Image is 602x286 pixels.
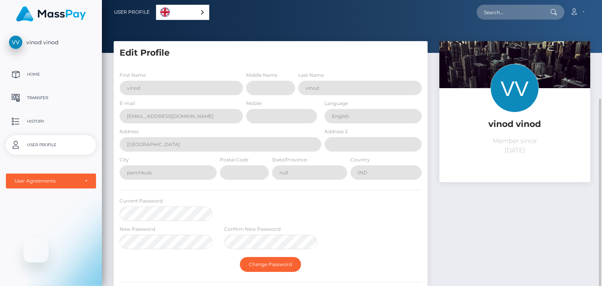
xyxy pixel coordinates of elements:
[120,72,146,79] label: First Name
[156,5,209,20] aside: Language selected: English
[445,118,584,130] h5: vinod vinod
[120,47,422,59] h5: Edit Profile
[120,156,129,163] label: City
[439,41,590,142] img: ...
[6,135,96,155] a: User Profile
[15,178,79,184] div: User Agreements
[246,72,277,79] label: Middle Name
[224,226,281,233] label: Confirm New Password
[6,39,96,46] span: vinod vinod
[298,72,324,79] label: Last Name
[9,92,93,104] p: Transfer
[156,5,209,20] div: Language
[220,156,248,163] label: Postal Code
[6,65,96,84] a: Home
[6,174,96,188] button: User Agreements
[325,100,348,107] label: Language
[16,6,86,22] img: MassPay
[120,197,163,205] label: Current Password
[9,69,93,80] p: Home
[240,257,301,272] button: Change Password
[120,128,139,135] label: Address
[350,156,370,163] label: Country
[6,112,96,131] a: History
[445,136,584,155] p: Member since [DATE]
[6,88,96,108] a: Transfer
[246,100,262,107] label: Mobile
[114,4,150,20] a: User Profile
[24,237,49,262] iframe: Button to launch messaging window
[9,116,93,127] p: History
[9,139,93,151] p: User Profile
[325,128,348,135] label: Address 2
[156,5,209,20] a: English
[272,156,307,163] label: State/Province
[120,100,135,107] label: E-mail
[477,5,550,20] input: Search...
